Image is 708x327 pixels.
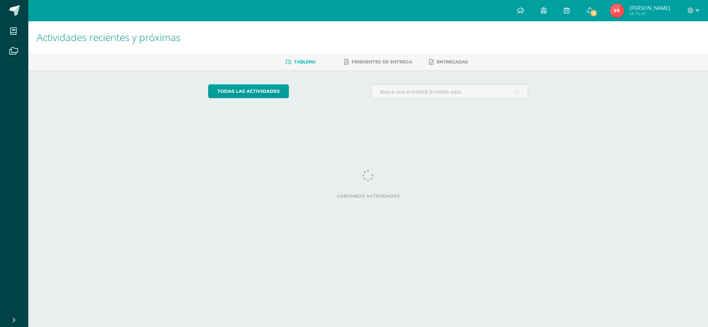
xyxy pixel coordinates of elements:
[629,4,670,11] span: [PERSON_NAME]
[344,56,412,68] a: Pendientes de entrega
[208,193,529,199] label: Cargando actividades
[590,9,598,17] span: 9
[429,56,468,68] a: Entregadas
[436,59,468,64] span: Entregadas
[610,4,624,18] img: 670b6659f5da6d57212764e253306227.png
[208,84,289,98] a: todas las Actividades
[285,56,315,68] a: Tablero
[294,59,315,64] span: Tablero
[352,59,412,64] span: Pendientes de entrega
[37,30,181,44] span: Actividades recientes y próximas
[371,85,528,98] input: Busca una actividad próxima aquí...
[629,11,670,17] span: Mi Perfil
